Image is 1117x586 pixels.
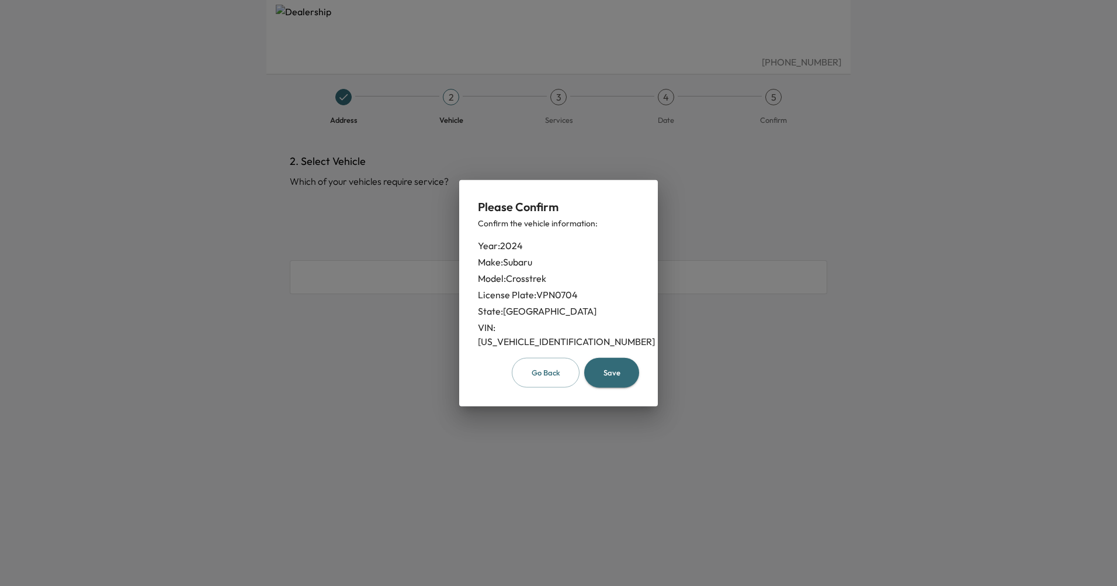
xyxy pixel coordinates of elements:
div: Year: 2024 [478,239,639,253]
div: Make: Subaru [478,255,639,269]
div: Please Confirm [478,199,639,215]
div: VIN: [US_VEHICLE_IDENTIFICATION_NUMBER] [478,320,639,349]
div: State: [GEOGRAPHIC_DATA] [478,304,639,318]
button: Go Back [512,358,580,388]
button: Save [584,358,639,388]
div: Confirm the vehicle information: [478,218,639,229]
div: Model: Crosstrek [478,271,639,285]
div: License Plate: VPN0704 [478,288,639,302]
